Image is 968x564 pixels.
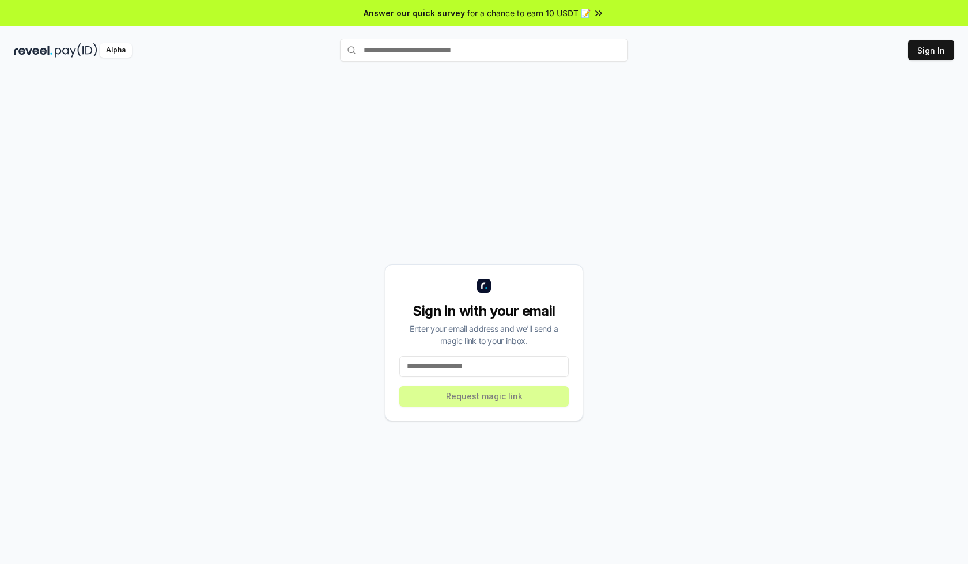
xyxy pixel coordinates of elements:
[477,279,491,293] img: logo_small
[100,43,132,58] div: Alpha
[399,302,569,320] div: Sign in with your email
[908,40,954,60] button: Sign In
[55,43,97,58] img: pay_id
[364,7,465,19] span: Answer our quick survey
[399,323,569,347] div: Enter your email address and we’ll send a magic link to your inbox.
[14,43,52,58] img: reveel_dark
[467,7,591,19] span: for a chance to earn 10 USDT 📝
